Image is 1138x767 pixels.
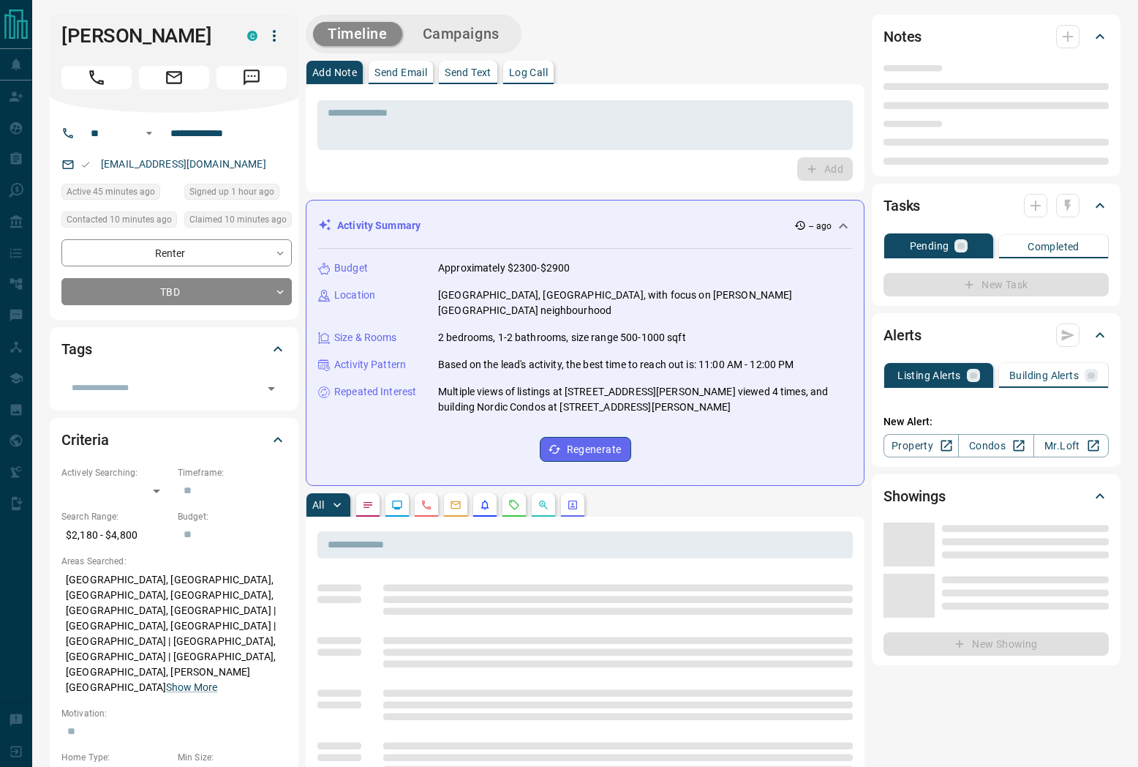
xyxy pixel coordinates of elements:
[538,499,549,511] svg: Opportunities
[438,357,794,373] p: Based on the lead's activity, the best time to reach out is: 11:00 AM - 12:00 PM
[61,510,170,523] p: Search Range:
[540,437,631,462] button: Regenerate
[178,751,287,764] p: Min Size:
[408,22,514,46] button: Campaigns
[1028,242,1079,252] p: Completed
[101,158,266,170] a: [EMAIL_ADDRESS][DOMAIN_NAME]
[883,194,920,217] h2: Tasks
[61,337,91,361] h2: Tags
[897,370,961,381] p: Listing Alerts
[445,67,491,78] p: Send Text
[958,434,1033,457] a: Condos
[61,466,170,479] p: Actively Searching:
[178,510,287,523] p: Budget:
[61,555,287,568] p: Areas Searched:
[883,484,946,508] h2: Showings
[883,25,922,48] h2: Notes
[61,422,287,457] div: Criteria
[334,261,368,276] p: Budget
[883,19,1109,54] div: Notes
[67,212,172,227] span: Contacted 10 minutes ago
[334,330,397,345] p: Size & Rooms
[139,66,209,89] span: Email
[883,479,1109,514] div: Showings
[883,414,1109,430] p: New Alert:
[61,332,287,367] div: Tags
[567,499,579,511] svg: Agent Actions
[809,220,832,233] p: -- ago
[216,66,287,89] span: Message
[61,707,287,720] p: Motivation:
[1009,370,1079,381] p: Building Alerts
[334,288,375,303] p: Location
[61,278,292,305] div: TBD
[362,499,374,511] svg: Notes
[1033,434,1109,457] a: Mr.Loft
[318,212,852,239] div: Activity Summary-- ago
[184,212,292,232] div: Mon Sep 15 2025
[883,434,959,457] a: Property
[247,31,257,41] div: condos.ca
[438,330,686,345] p: 2 bedrooms, 1-2 bathrooms, size range 500-1000 sqft
[189,184,274,199] span: Signed up 1 hour ago
[189,212,287,227] span: Claimed 10 minutes ago
[421,499,432,511] svg: Calls
[166,680,217,695] button: Show More
[261,378,282,399] button: Open
[508,499,520,511] svg: Requests
[61,523,170,547] p: $2,180 - $4,800
[391,499,403,511] svg: Lead Browsing Activity
[509,67,548,78] p: Log Call
[334,357,406,373] p: Activity Pattern
[184,184,292,204] div: Mon Sep 15 2025
[61,239,292,266] div: Renter
[334,384,416,400] p: Repeated Interest
[313,22,402,46] button: Timeline
[450,499,461,511] svg: Emails
[438,261,570,276] p: Approximately $2300-$2900
[61,428,109,452] h2: Criteria
[883,318,1109,353] div: Alerts
[312,500,324,510] p: All
[67,184,155,199] span: Active 45 minutes ago
[61,212,177,232] div: Mon Sep 15 2025
[883,188,1109,223] div: Tasks
[438,384,852,415] p: Multiple views of listings at [STREET_ADDRESS][PERSON_NAME] viewed 4 times, and building Nordic C...
[61,568,287,700] p: [GEOGRAPHIC_DATA], [GEOGRAPHIC_DATA], [GEOGRAPHIC_DATA], [GEOGRAPHIC_DATA], [GEOGRAPHIC_DATA], [G...
[61,751,170,764] p: Home Type:
[80,160,91,170] svg: Email Valid
[61,66,132,89] span: Call
[374,67,427,78] p: Send Email
[883,323,922,347] h2: Alerts
[479,499,491,511] svg: Listing Alerts
[337,218,421,233] p: Activity Summary
[312,67,357,78] p: Add Note
[178,466,287,479] p: Timeframe:
[910,241,949,251] p: Pending
[61,24,225,48] h1: [PERSON_NAME]
[61,184,177,204] div: Mon Sep 15 2025
[438,288,852,318] p: [GEOGRAPHIC_DATA], [GEOGRAPHIC_DATA], with focus on [PERSON_NAME][GEOGRAPHIC_DATA] neighbourhood
[140,124,158,142] button: Open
